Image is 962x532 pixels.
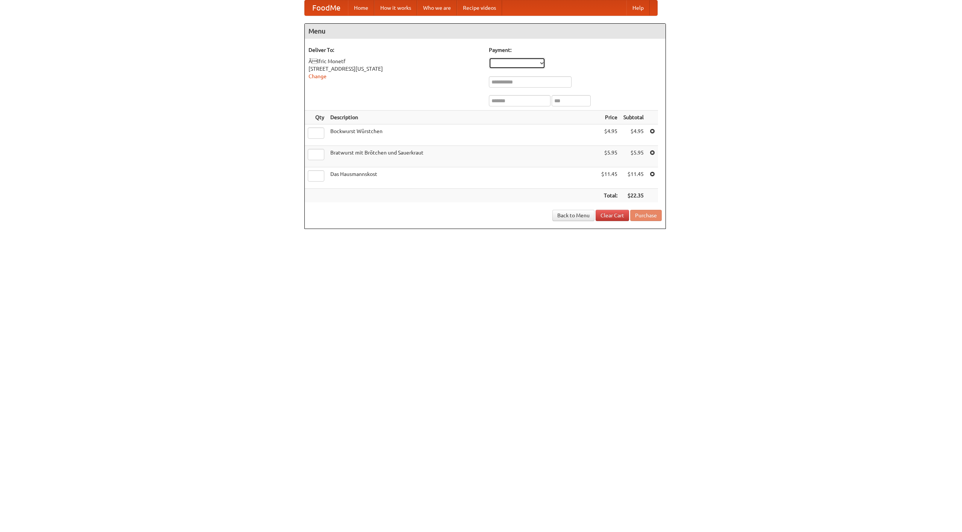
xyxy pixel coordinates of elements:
[620,124,647,146] td: $4.95
[626,0,650,15] a: Help
[620,167,647,189] td: $11.45
[327,167,598,189] td: Das Hausmannskost
[305,24,666,39] h4: Menu
[417,0,457,15] a: Who we are
[327,111,598,124] th: Description
[620,189,647,203] th: $22.35
[598,146,620,167] td: $5.95
[598,111,620,124] th: Price
[309,65,481,73] div: [STREET_ADDRESS][US_STATE]
[552,210,594,221] a: Back to Menu
[489,46,662,54] h5: Payment:
[620,111,647,124] th: Subtotal
[596,210,629,221] a: Clear Cart
[374,0,417,15] a: How it works
[309,73,327,79] a: Change
[305,111,327,124] th: Qty
[457,0,502,15] a: Recipe videos
[598,124,620,146] td: $4.95
[309,58,481,65] div: Ãlfric Monetf
[620,146,647,167] td: $5.95
[327,124,598,146] td: Bockwurst Würstchen
[305,0,348,15] a: FoodMe
[598,189,620,203] th: Total:
[598,167,620,189] td: $11.45
[309,46,481,54] h5: Deliver To:
[348,0,374,15] a: Home
[630,210,662,221] button: Purchase
[327,146,598,167] td: Bratwurst mit Brötchen und Sauerkraut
